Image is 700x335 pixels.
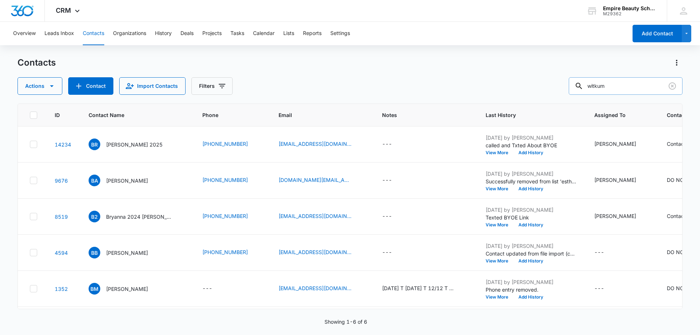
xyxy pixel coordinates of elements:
div: --- [202,284,212,293]
div: [PERSON_NAME] [594,212,636,220]
a: [EMAIL_ADDRESS][DOMAIN_NAME] [279,212,351,220]
div: Phone - (603) 728-7841 - Select to Edit Field [202,140,261,149]
button: Contacts [83,22,104,45]
div: Phone - - Select to Edit Field [202,284,225,293]
p: [DATE] by [PERSON_NAME] [486,278,577,286]
div: Contact Name - Bryanna Bettinger - Select to Edit Field [89,247,161,258]
div: Email - Staytrue2yourself.ba@gmail.com - Select to Edit Field [279,176,365,185]
p: [PERSON_NAME] 2025 [106,141,163,148]
a: [PHONE_NUMBER] [202,212,248,220]
button: Clear [666,80,678,92]
div: Contact Name - Bryanna McElreavy - Select to Edit Field [89,283,161,295]
a: [EMAIL_ADDRESS][DOMAIN_NAME] [279,284,351,292]
input: Search Contacts [569,77,682,95]
button: View More [486,295,513,299]
div: Notes - - Select to Edit Field [382,212,405,221]
span: Phone [202,111,250,119]
div: Notes - - Select to Edit Field [382,248,405,257]
button: View More [486,223,513,227]
div: Phone - (603) 765-2203 - Select to Edit Field [202,176,261,185]
button: Add History [513,223,548,227]
div: [PERSON_NAME] [594,140,636,148]
div: Email - bryannarogers5126@gmail.com - Select to Edit Field [279,140,365,149]
button: View More [486,259,513,263]
div: --- [594,248,604,257]
p: [PERSON_NAME] [106,177,148,184]
span: Contact Name [89,111,174,119]
p: called and Txted About BYOE [486,141,577,149]
div: Contact Name - Bryanna Anctil - Select to Edit Field [89,175,161,186]
div: account name [603,5,656,11]
h1: Contacts [17,57,56,68]
div: Phone - (603) 953-5796 - Select to Edit Field [202,212,261,221]
a: Navigate to contact details page for Bryanna 2024 Leonard [55,214,68,220]
button: History [155,22,172,45]
div: [DATE] T [DATE] T 12/12 T Happy Holidays Clip 9/27 CLM 8/16 T "are you interested? come tour!" 6/... [382,284,455,292]
span: BR [89,139,100,150]
div: --- [382,176,392,185]
div: Notes - - Select to Edit Field [382,176,405,185]
button: Add Contact [68,77,113,95]
button: Tasks [230,22,244,45]
div: Contact [667,140,686,148]
div: Email - bry.mcelreavy@gmail.com - Select to Edit Field [279,284,365,293]
div: --- [382,140,392,149]
button: Overview [13,22,36,45]
span: BM [89,283,100,295]
div: [PERSON_NAME] [594,176,636,184]
div: Assigned To - - Select to Edit Field [594,248,617,257]
div: --- [382,212,392,221]
span: Email [279,111,354,119]
span: B2 [89,211,100,222]
button: Organizations [113,22,146,45]
button: Lists [283,22,294,45]
div: Phone - (603) 275-9758 - Select to Edit Field [202,248,261,257]
div: --- [382,248,392,257]
p: [PERSON_NAME] [106,285,148,293]
button: Filters [191,77,233,95]
button: Settings [330,22,350,45]
p: [DATE] by [PERSON_NAME] [486,134,577,141]
button: Add History [513,259,548,263]
p: Texted BYOE Link [486,214,577,221]
p: Bryanna 2024 [PERSON_NAME] [106,213,172,221]
div: Email - cutepanda306@gmail.com - Select to Edit Field [279,212,365,221]
div: --- [594,284,604,293]
button: Import Contacts [119,77,186,95]
button: Add History [513,295,548,299]
p: [PERSON_NAME] [106,249,148,257]
p: Showing 1-6 of 6 [324,318,367,326]
div: Assigned To - - Select to Edit Field [594,284,617,293]
button: View More [486,187,513,191]
span: Last History [486,111,566,119]
button: Add History [513,151,548,155]
button: Reports [303,22,322,45]
div: Notes - - Select to Edit Field [382,140,405,149]
button: Actions [671,57,682,69]
a: Navigate to contact details page for Bryanna Anctil [55,178,68,184]
p: Phone entry removed. [486,286,577,293]
div: Notes - 2/21/20 T 2/6/20 T 12/12 T Happy Holidays Clip 9/27 CLM 8/16 T "are you interested? come ... [382,284,468,293]
span: ID [55,111,61,119]
div: Assigned To - Jessica Spillane - Select to Edit Field [594,140,649,149]
a: Navigate to contact details page for Bryanna Rogers 2025 [55,141,71,148]
button: Calendar [253,22,275,45]
a: Navigate to contact details page for Bryanna Bettinger [55,250,68,256]
a: [EMAIL_ADDRESS][DOMAIN_NAME] [279,248,351,256]
p: Successfully removed from list 'esthetics hooksett'. [486,178,577,185]
p: [DATE] by [PERSON_NAME] [486,206,577,214]
button: View More [486,151,513,155]
div: Contact Type - Contact - Select to Edit Field [667,140,699,149]
div: Contact Name - Bryanna 2024 Leonard - Select to Edit Field [89,211,185,222]
button: Add History [513,187,548,191]
a: [EMAIL_ADDRESS][DOMAIN_NAME] [279,140,351,148]
a: [PHONE_NUMBER] [202,248,248,256]
div: account id [603,11,656,16]
div: Contact Name - Bryanna Rogers 2025 - Select to Edit Field [89,139,176,150]
button: Add Contact [633,25,682,42]
button: Actions [17,77,62,95]
a: Navigate to contact details page for Bryanna McElreavy [55,286,68,292]
p: [DATE] by [PERSON_NAME] [486,170,577,178]
div: Assigned To - Alissa Hoy - Select to Edit Field [594,212,649,221]
button: Deals [180,22,194,45]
